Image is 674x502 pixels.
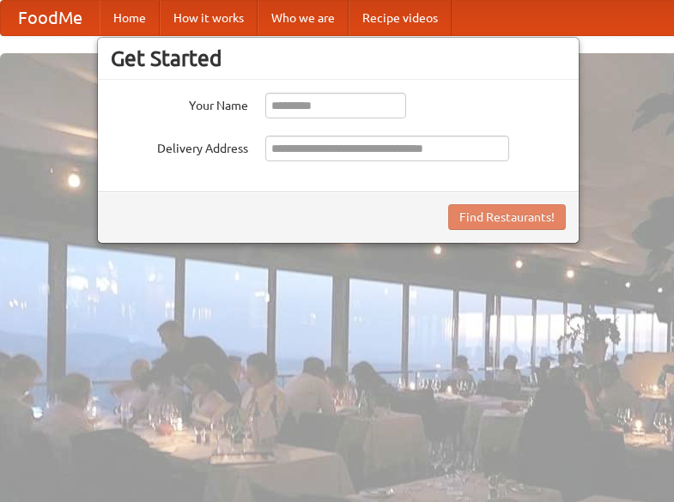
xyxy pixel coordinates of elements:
[349,1,452,35] a: Recipe videos
[448,204,566,230] button: Find Restaurants!
[258,1,349,35] a: Who we are
[111,93,248,114] label: Your Name
[111,45,566,71] h3: Get Started
[160,1,258,35] a: How it works
[1,1,100,35] a: FoodMe
[100,1,160,35] a: Home
[111,136,248,157] label: Delivery Address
